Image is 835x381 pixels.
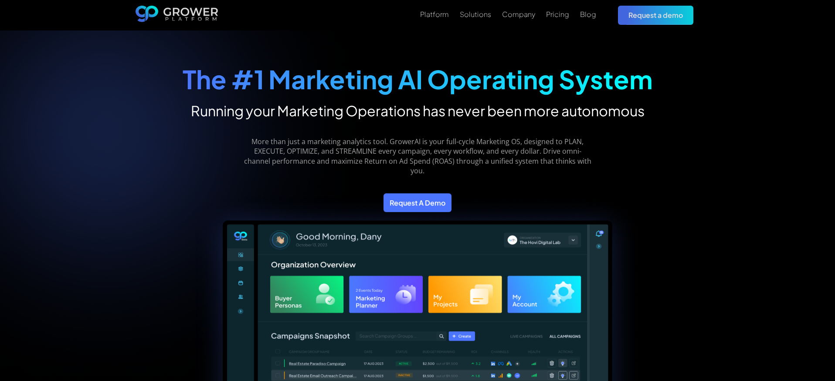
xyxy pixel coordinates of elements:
a: Blog [580,9,596,20]
h2: Running your Marketing Operations has never been more autonomous [183,102,653,119]
div: Pricing [546,10,569,18]
p: More than just a marketing analytics tool. GrowerAI is your full-cycle Marketing OS, designed to ... [243,137,593,176]
a: Request a demo [618,6,693,24]
a: Pricing [546,9,569,20]
strong: The #1 Marketing AI Operating System [183,63,653,95]
div: Company [502,10,535,18]
a: Request A Demo [384,193,451,212]
div: Platform [420,10,449,18]
div: Solutions [460,10,491,18]
a: Company [502,9,535,20]
div: Blog [580,10,596,18]
a: home [136,6,218,25]
a: Platform [420,9,449,20]
a: Solutions [460,9,491,20]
